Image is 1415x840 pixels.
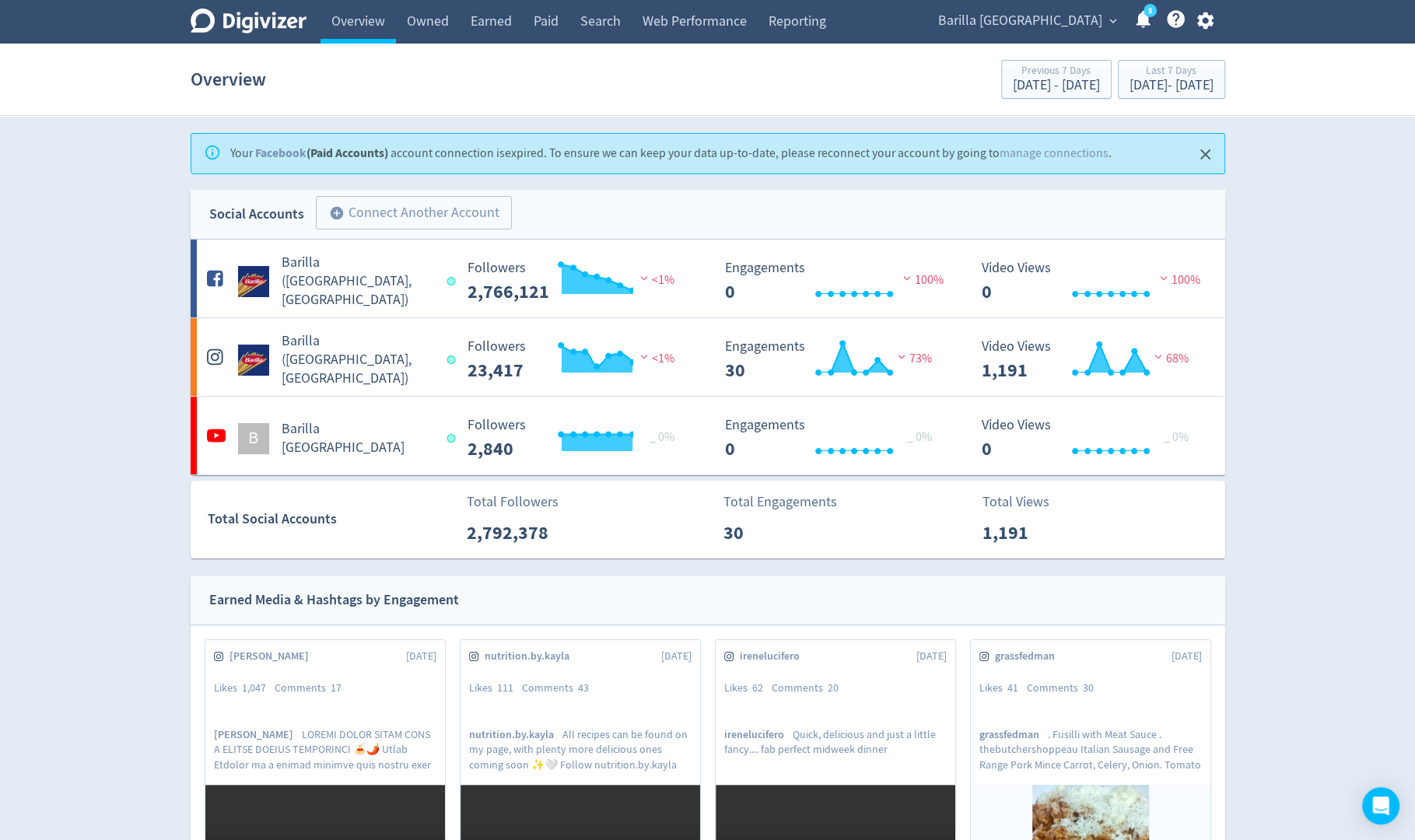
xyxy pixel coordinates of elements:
[242,681,266,695] span: 1,047
[282,254,433,310] h5: Barilla ([GEOGRAPHIC_DATA], [GEOGRAPHIC_DATA])
[447,277,461,285] span: Data last synced: 28 Sep 2025, 10:01pm (AEST)
[1151,351,1189,366] span: 68%
[191,240,1225,317] a: Barilla (AU, NZ) undefinedBarilla ([GEOGRAPHIC_DATA], [GEOGRAPHIC_DATA]) Followers --- Followers ...
[282,420,433,457] h5: Barilla [GEOGRAPHIC_DATA]
[650,429,674,445] span: _ 0%
[772,681,847,696] div: Comments
[723,519,813,547] p: 30
[661,649,692,664] span: [DATE]
[1193,142,1218,167] button: Close
[447,355,461,364] span: Data last synced: 28 Sep 2025, 10:01pm (AEST)
[208,508,456,530] div: Total Social Accounts
[894,351,909,362] img: negative-performance.svg
[1000,145,1109,161] a: manage connections
[717,261,951,302] svg: Engagements 0
[717,418,951,459] svg: Engagements 0
[899,272,915,284] img: negative-performance.svg
[191,54,266,104] h1: Overview
[938,9,1102,33] span: Barilla [GEOGRAPHIC_DATA]
[974,418,1207,459] svg: Video Views 0
[828,681,839,695] span: 20
[1151,351,1166,362] img: negative-performance.svg
[331,681,341,695] span: 17
[752,681,763,695] span: 62
[740,649,808,664] span: irenelucifero
[724,727,947,771] p: Quick, delicious and just a little fancy.... fab perfect midweek dinner
[282,332,433,388] h5: Barilla ([GEOGRAPHIC_DATA], [GEOGRAPHIC_DATA])
[467,519,556,547] p: 2,792,378
[1083,681,1094,695] span: 30
[974,339,1207,380] svg: Video Views 1,191
[238,266,269,297] img: Barilla (AU, NZ) undefined
[230,138,1112,169] div: Your account connection is expired . To ensure we can keep your data up-to-date, please reconnect...
[982,492,1072,513] p: Total Views
[406,649,436,664] span: [DATE]
[469,681,522,696] div: Likes
[974,261,1207,302] svg: Video Views 0
[979,681,1027,696] div: Likes
[214,681,275,696] div: Likes
[916,649,947,664] span: [DATE]
[316,196,512,230] button: Connect Another Account
[214,727,302,742] span: [PERSON_NAME]
[1147,5,1151,16] text: 5
[447,434,461,443] span: Data last synced: 29 Sep 2025, 10:01am (AEST)
[209,203,304,226] div: Social Accounts
[979,727,1048,742] span: grassfedman
[1362,787,1399,824] div: Open Intercom Messenger
[899,272,944,288] span: 100%
[995,649,1063,664] span: grassfedman
[469,727,692,771] p: All recipes can be found on my page, with plenty more delicious ones coming soon ✨🤍 Follow nutrit...
[1013,79,1100,93] div: [DATE] - [DATE]
[1172,649,1202,664] span: [DATE]
[497,681,513,695] span: 111
[214,727,436,771] p: LOREMI DOLOR SITAM CONS A ELITSE DOEIUS TEMPORINCI 🍝🌶️ Utlab Etdolor ma a enimad minimve quis nos...
[1156,272,1200,288] span: 100%
[460,418,693,459] svg: Followers ---
[1118,60,1225,99] button: Last 7 Days[DATE]- [DATE]
[209,589,459,611] div: Earned Media & Hashtags by Engagement
[485,649,578,664] span: nutrition.by.kayla
[1001,60,1112,99] button: Previous 7 Days[DATE] - [DATE]
[636,351,652,362] img: negative-performance.svg
[636,351,674,366] span: <1%
[1007,681,1018,695] span: 41
[469,727,562,742] span: nutrition.by.kayla
[933,9,1121,33] button: Barilla [GEOGRAPHIC_DATA]
[238,345,269,376] img: Barilla (AU, NZ) undefined
[636,272,652,284] img: negative-performance.svg
[1130,79,1214,93] div: [DATE] - [DATE]
[191,397,1225,474] a: BBarilla [GEOGRAPHIC_DATA] Followers --- _ 0% Followers 2,840 Engagements 0 Engagements 0 _ 0% Vi...
[255,145,388,161] strong: (Paid Accounts)
[894,351,932,366] span: 73%
[1144,4,1157,17] a: 5
[982,519,1072,547] p: 1,191
[229,649,317,664] span: [PERSON_NAME]
[460,261,693,302] svg: Followers ---
[460,339,693,380] svg: Followers ---
[578,681,589,695] span: 43
[329,205,345,221] span: add_circle
[1027,681,1102,696] div: Comments
[636,272,674,288] span: <1%
[467,492,559,513] p: Total Followers
[255,145,306,161] a: Facebook
[1130,65,1214,79] div: Last 7 Days
[238,423,269,454] div: B
[723,492,837,513] p: Total Engagements
[191,318,1225,396] a: Barilla (AU, NZ) undefinedBarilla ([GEOGRAPHIC_DATA], [GEOGRAPHIC_DATA]) Followers --- Followers ...
[304,198,512,230] a: Connect Another Account
[522,681,597,696] div: Comments
[1156,272,1172,284] img: negative-performance.svg
[979,727,1202,771] p: . Fusilli with Meat Sauce . thebutchershoppeau Italian Sausage and Free Range Pork Mince Carrot, ...
[1013,65,1100,79] div: Previous 7 Days
[907,429,932,445] span: _ 0%
[724,681,772,696] div: Likes
[717,339,951,380] svg: Engagements 30
[1164,429,1189,445] span: _ 0%
[1106,14,1120,28] span: expand_more
[275,681,350,696] div: Comments
[724,727,793,742] span: irenelucifero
